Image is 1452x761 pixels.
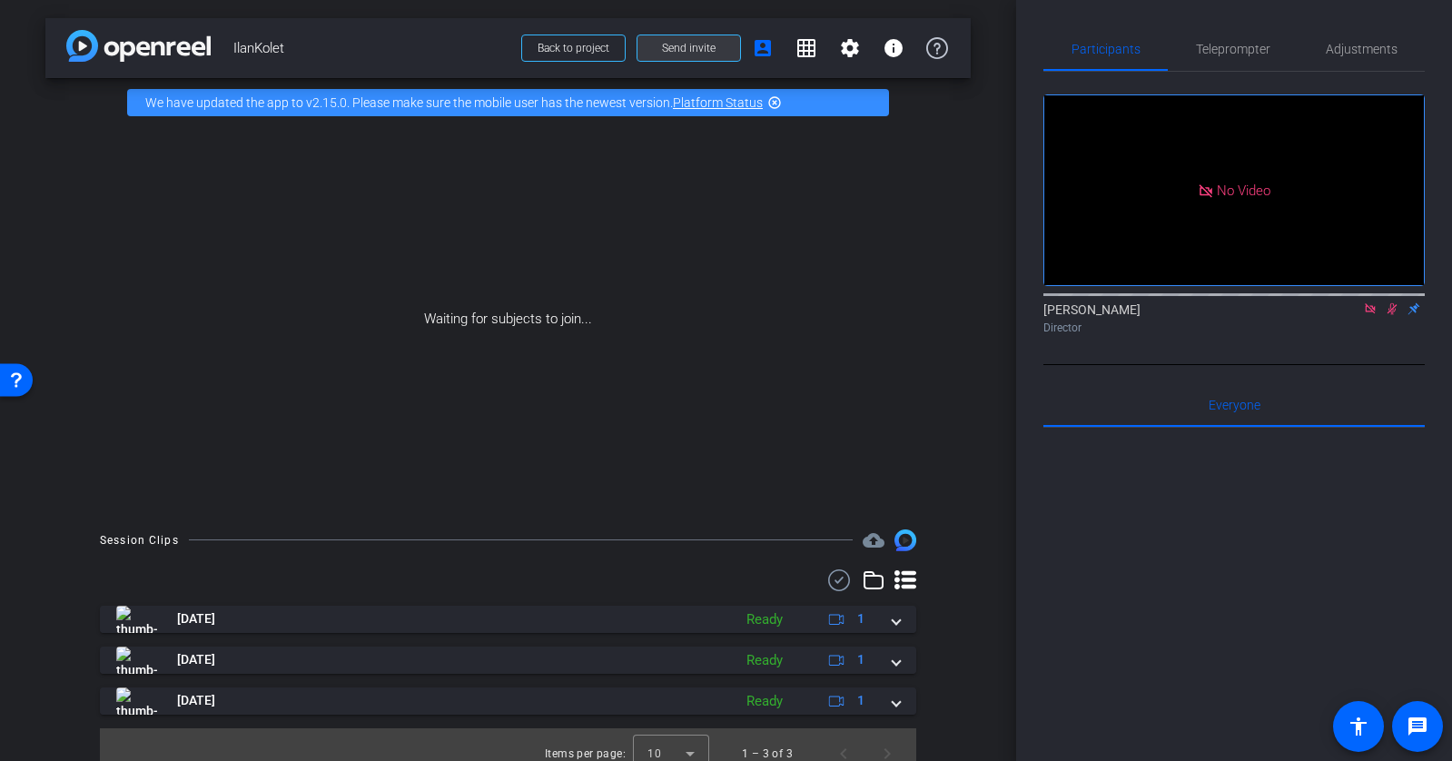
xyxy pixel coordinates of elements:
button: Back to project [521,35,626,62]
div: Waiting for subjects to join... [45,127,971,511]
span: 1 [857,691,864,710]
mat-expansion-panel-header: thumb-nail[DATE]Ready1 [100,687,916,715]
img: thumb-nail [116,606,157,633]
mat-icon: accessibility [1348,716,1369,737]
span: Send invite [662,41,716,55]
span: Participants [1072,43,1141,55]
span: Teleprompter [1196,43,1270,55]
mat-icon: account_box [752,37,774,59]
span: No Video [1217,182,1270,198]
img: Session clips [894,529,916,551]
a: Platform Status [673,95,763,110]
span: [DATE] [177,691,215,710]
div: We have updated the app to v2.15.0. Please make sure the mobile user has the newest version. [127,89,889,116]
button: Send invite [637,35,741,62]
mat-expansion-panel-header: thumb-nail[DATE]Ready1 [100,647,916,674]
img: thumb-nail [116,687,157,715]
span: Back to project [538,42,609,54]
mat-icon: settings [839,37,861,59]
mat-icon: grid_on [795,37,817,59]
span: [DATE] [177,609,215,628]
img: thumb-nail [116,647,157,674]
mat-expansion-panel-header: thumb-nail[DATE]Ready1 [100,606,916,633]
span: [DATE] [177,650,215,669]
span: Everyone [1209,399,1260,411]
span: Destinations for your clips [863,529,884,551]
span: IlanKolet [233,30,510,66]
div: Ready [737,691,792,712]
img: app-logo [66,30,211,62]
div: [PERSON_NAME] [1043,301,1425,336]
mat-icon: highlight_off [767,95,782,110]
mat-icon: info [883,37,904,59]
span: Adjustments [1326,43,1398,55]
div: Session Clips [100,531,179,549]
span: 1 [857,609,864,628]
span: 1 [857,650,864,669]
mat-icon: cloud_upload [863,529,884,551]
mat-icon: message [1407,716,1428,737]
div: Director [1043,320,1425,336]
div: Ready [737,650,792,671]
div: Ready [737,609,792,630]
